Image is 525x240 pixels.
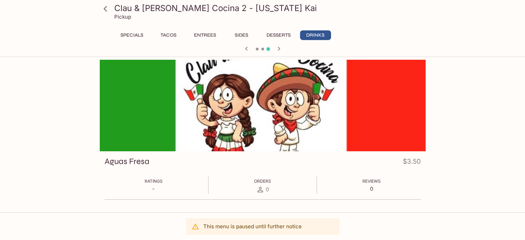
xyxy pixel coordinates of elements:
span: 0 [266,186,269,193]
span: Ratings [145,179,163,184]
button: Sides [226,30,257,40]
button: Tacos [153,30,184,40]
h3: Clau & [PERSON_NAME] Cocina 2 - [US_STATE] Kai [114,3,423,13]
span: Reviews [362,179,381,184]
button: Desserts [263,30,294,40]
button: Drinks [300,30,331,40]
h3: Aguas Fresa [105,156,149,167]
span: Orders [254,179,271,184]
h4: $3.50 [403,156,421,170]
p: Pickup [114,13,131,20]
p: This menu is paused until further notice [203,223,302,230]
p: - [145,185,163,192]
p: 0 [362,185,381,192]
button: Entrees [189,30,221,40]
button: Specials [116,30,147,40]
div: Aguas Fresa [100,60,426,151]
